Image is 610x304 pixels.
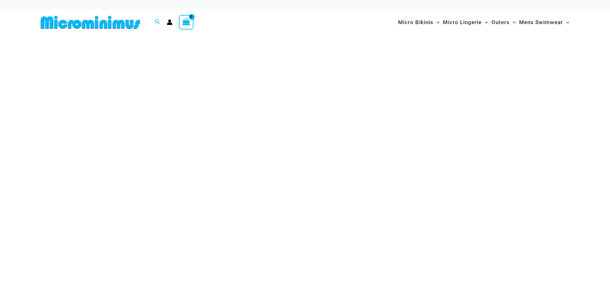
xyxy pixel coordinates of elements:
[491,14,510,30] span: Outers
[155,18,160,26] a: Search icon link
[396,13,441,32] a: Micro BikinisMenu ToggleMenu Toggle
[38,15,143,30] img: MM SHOP LOGO FLAT
[443,14,482,30] span: Micro Lingerie
[518,13,571,32] a: Mens SwimwearMenu ToggleMenu Toggle
[563,14,569,30] span: Menu Toggle
[490,13,518,32] a: OutersMenu ToggleMenu Toggle
[441,13,490,32] a: Micro LingerieMenu ToggleMenu Toggle
[398,14,433,30] span: Micro Bikinis
[519,14,563,30] span: Mens Swimwear
[179,15,193,30] a: View Shopping Cart, empty
[396,12,572,33] nav: Site Navigation
[433,14,440,30] span: Menu Toggle
[167,19,173,25] a: Account icon link
[510,14,516,30] span: Menu Toggle
[482,14,488,30] span: Menu Toggle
